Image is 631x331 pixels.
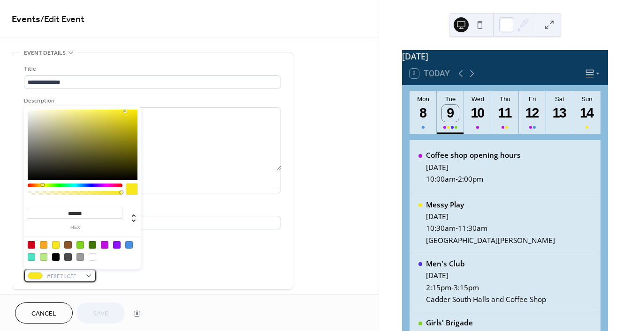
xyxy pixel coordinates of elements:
div: #BD10E0 [101,241,108,249]
div: #4A90E2 [125,241,133,249]
div: Sat [549,96,570,103]
div: Men's Club [426,259,546,269]
div: Girls' Brigade [426,318,555,328]
span: 11:30am [458,223,487,233]
button: Thu11 [491,91,518,134]
div: 12 [524,105,541,122]
button: Wed10 [464,91,491,134]
div: Messy Play [426,200,555,210]
div: 10 [469,105,486,122]
button: Cancel [15,302,73,324]
button: Tue9 [437,91,464,134]
span: 3:15pm [454,283,479,293]
button: Sun14 [573,91,601,134]
div: #FFFFFF [89,253,96,261]
div: #000000 [52,253,60,261]
div: [GEOGRAPHIC_DATA][PERSON_NAME] [426,235,555,245]
span: Event details [24,48,66,58]
div: #4A4A4A [64,253,72,261]
button: Fri12 [519,91,546,134]
span: 10:30am [426,223,456,233]
div: 8 [415,105,432,122]
div: #B8E986 [40,253,47,261]
div: #50E3C2 [28,253,35,261]
button: Sat13 [546,91,573,134]
div: #8B572A [64,241,72,249]
div: Cadder South Halls and Coffee Shop [426,294,546,304]
div: #F5A623 [40,241,47,249]
div: #417505 [89,241,96,249]
div: Sun [576,96,598,103]
div: 13 [551,105,568,122]
div: Title [24,64,279,74]
button: Mon8 [410,91,437,134]
span: #F8E71CFF [46,272,81,281]
span: / Edit Event [40,10,84,29]
div: Mon [412,96,434,103]
div: [DATE] [402,50,608,62]
div: [DATE] [426,162,521,172]
div: #F8E71C [52,241,60,249]
span: 10:00am [426,174,456,184]
div: [DATE] [426,212,555,221]
div: #9B9B9B [76,253,84,261]
div: 14 [578,105,595,122]
div: #7ED321 [76,241,84,249]
div: Fri [522,96,543,103]
div: Wed [467,96,488,103]
label: hex [28,225,122,230]
div: Coffee shop opening hours [426,150,521,160]
div: 9 [442,105,459,122]
div: Location [24,205,279,214]
span: - [456,174,458,184]
span: Cancel [31,309,56,319]
div: #9013FE [113,241,121,249]
span: - [451,283,454,293]
a: Events [12,10,40,29]
div: Thu [494,96,516,103]
div: Tue [440,96,461,103]
span: 2:00pm [458,174,483,184]
span: 2:15pm [426,283,451,293]
div: #D0021B [28,241,35,249]
span: - [456,223,458,233]
div: 11 [497,105,514,122]
div: Description [24,96,279,106]
div: [DATE] [426,271,546,280]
